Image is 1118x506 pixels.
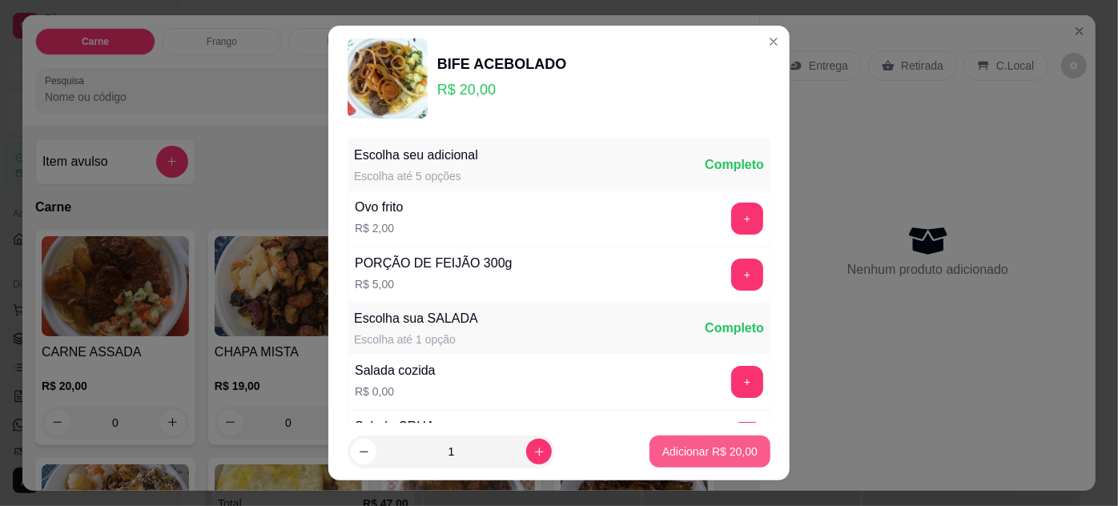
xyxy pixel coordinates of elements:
[731,259,763,291] button: add
[355,276,513,292] p: R$ 5,00
[354,309,478,328] div: Escolha sua SALADA
[662,444,758,460] p: Adicionar R$ 20,00
[355,254,513,273] div: PORÇÃO DE FEIJÃO 300g
[705,319,764,338] div: Completo
[731,203,763,235] button: add
[526,439,552,464] button: increase-product-quantity
[705,155,764,175] div: Completo
[354,146,478,165] div: Escolha seu adicional
[355,361,436,380] div: Salada cozida
[731,422,763,454] button: add
[348,38,428,118] img: product-image
[355,384,436,400] p: R$ 0,00
[649,436,770,468] button: Adicionar R$ 20,00
[351,439,376,464] button: decrease-product-quantity
[437,53,566,75] div: BIFE ACEBOLADO
[731,366,763,398] button: add
[437,78,566,101] p: R$ 20,00
[354,331,478,347] div: Escolha até 1 opção
[761,29,786,54] button: Close
[354,168,478,184] div: Escolha até 5 opções
[355,220,403,236] p: R$ 2,00
[355,198,403,217] div: Ovo frito
[355,417,435,436] div: Salada CRUA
